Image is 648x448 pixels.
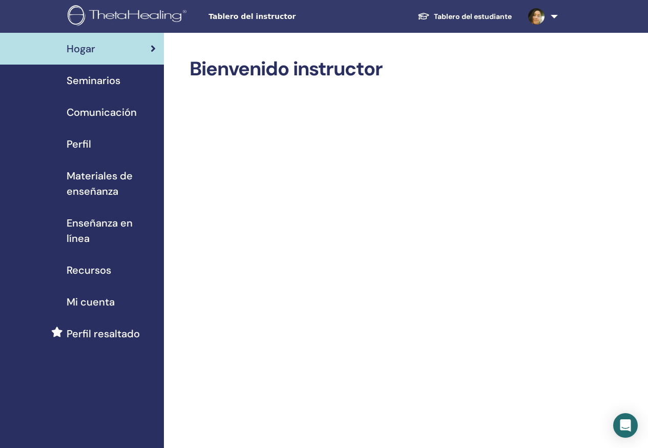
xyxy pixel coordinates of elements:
[68,5,190,28] img: logo.png
[67,105,137,120] span: Comunicación
[208,11,362,22] span: Tablero del instructor
[67,294,115,310] span: Mi cuenta
[528,8,545,25] img: default.jpg
[409,7,520,26] a: Tablero del estudiante
[67,262,111,278] span: Recursos
[417,12,430,21] img: graduation-cap-white.svg
[67,168,156,199] span: Materiales de enseñanza
[67,326,140,341] span: Perfil resaltado
[613,413,638,438] div: Open Intercom Messenger
[67,41,95,56] span: Hogar
[67,215,156,246] span: Enseñanza en línea
[190,57,558,81] h2: Bienvenido instructor
[67,73,120,88] span: Seminarios
[67,136,91,152] span: Perfil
